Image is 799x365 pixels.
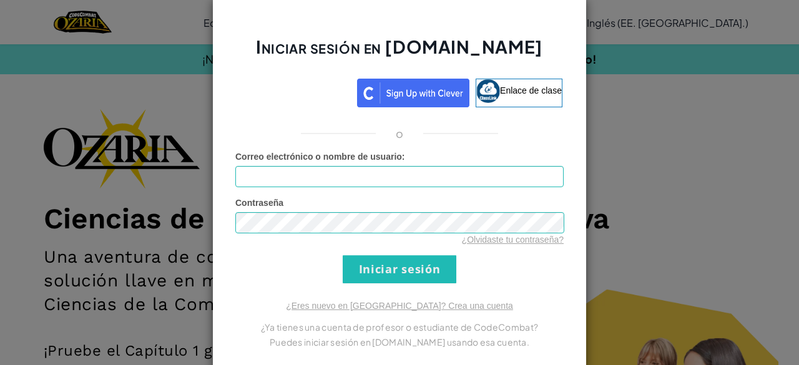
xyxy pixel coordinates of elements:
[230,77,357,105] iframe: Iniciar sesión con el botón de Google
[286,301,513,311] a: ¿Eres nuevo en [GEOGRAPHIC_DATA]? Crea una cuenta
[402,152,405,162] font: :
[357,79,469,107] img: clever_sso_button@2x.png
[476,79,500,103] img: classlink-logo-small.png
[343,255,456,283] input: Iniciar sesión
[396,126,403,140] font: o
[500,85,562,95] font: Enlace de clase
[462,235,564,245] a: ¿Olvidaste tu contraseña?
[256,36,542,57] font: Iniciar sesión en [DOMAIN_NAME]
[235,152,402,162] font: Correo electrónico o nombre de usuario
[270,336,529,348] font: Puedes iniciar sesión en [DOMAIN_NAME] usando esa cuenta.
[261,321,538,333] font: ¿Ya tienes una cuenta de profesor o estudiante de CodeCombat?
[235,198,283,208] font: Contraseña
